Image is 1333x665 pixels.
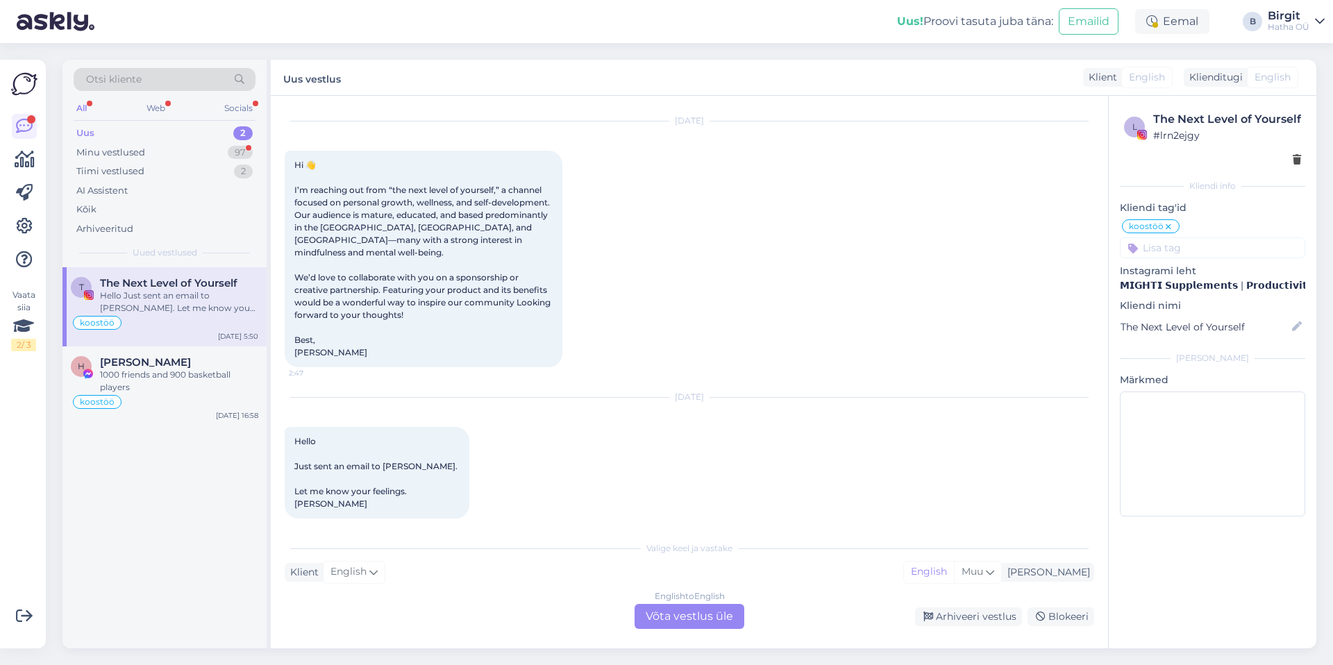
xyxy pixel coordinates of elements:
[100,369,258,394] div: 1000 friends and 900 basketball players
[216,410,258,421] div: [DATE] 16:58
[100,277,237,289] span: The Next Level of Yourself
[1028,607,1094,626] div: Blokeeri
[133,246,197,259] span: Uued vestlused
[144,99,168,117] div: Web
[76,126,94,140] div: Uus
[1002,565,1090,580] div: [PERSON_NAME]
[80,319,115,327] span: koostöö
[76,203,97,217] div: Kõik
[1243,12,1262,31] div: B
[283,68,341,87] label: Uus vestlus
[1120,201,1305,215] p: Kliendi tag'id
[1129,222,1164,230] span: koostöö
[80,398,115,406] span: koostöö
[1268,22,1309,33] div: Hatha OÜ
[228,146,253,160] div: 97
[1255,70,1291,85] span: English
[78,361,85,371] span: H
[218,331,258,342] div: [DATE] 5:50
[76,165,144,178] div: Tiimi vestlused
[11,289,36,351] div: Vaata siia
[1153,128,1301,143] div: # lrn2ejgy
[655,590,725,603] div: English to English
[1059,8,1118,35] button: Emailid
[1120,237,1305,258] input: Lisa tag
[915,607,1022,626] div: Arhiveeri vestlus
[1129,70,1165,85] span: English
[74,99,90,117] div: All
[1135,9,1209,34] div: Eemal
[285,565,319,580] div: Klient
[330,564,367,580] span: English
[1120,278,1305,293] p: 𝗠𝗜𝗚𝗛𝗧𝗜 𝗦𝘂𝗽𝗽𝗹𝗲𝗺𝗲𝗻𝘁𝘀 | 𝗣𝗿𝗼𝗱𝘂𝗰𝘁𝗶𝘃𝗶𝘁𝘆, 𝗪𝗲𝗹𝗹𝗻𝗲𝘀𝘀 & 𝗥𝗲𝘀𝗶𝗹𝗶𝗲𝗻𝗰𝗲
[76,184,128,198] div: AI Assistent
[86,72,142,87] span: Otsi kliente
[1120,180,1305,192] div: Kliendi info
[100,356,191,369] span: Heino Skovgaard
[234,165,253,178] div: 2
[76,222,133,236] div: Arhiveeritud
[1268,10,1309,22] div: Birgit
[289,519,341,530] span: 5:50
[294,436,460,509] span: Hello Just sent an email to [PERSON_NAME]. Let me know your feelings. [PERSON_NAME]
[76,146,145,160] div: Minu vestlused
[79,282,84,292] span: T
[904,562,954,582] div: English
[285,115,1094,127] div: [DATE]
[1083,70,1117,85] div: Klient
[233,126,253,140] div: 2
[1153,111,1301,128] div: The Next Level of Yourself
[11,339,36,351] div: 2 / 3
[289,368,341,378] span: 2:47
[1132,121,1137,132] span: l
[1120,373,1305,387] p: Märkmed
[294,160,553,357] span: Hi 👋 I’m reaching out from “the next level of yourself,” a channel focused on personal growth, we...
[1120,352,1305,364] div: [PERSON_NAME]
[1120,264,1305,278] p: Instagrami leht
[897,15,923,28] b: Uus!
[635,604,744,629] div: Võta vestlus üle
[1120,298,1305,313] p: Kliendi nimi
[285,542,1094,555] div: Valige keel ja vastake
[897,13,1053,30] div: Proovi tasuta juba täna:
[962,565,983,578] span: Muu
[11,71,37,97] img: Askly Logo
[1184,70,1243,85] div: Klienditugi
[1121,319,1289,335] input: Lisa nimi
[221,99,255,117] div: Socials
[285,391,1094,403] div: [DATE]
[1268,10,1325,33] a: BirgitHatha OÜ
[100,289,258,314] div: Hello Just sent an email to [PERSON_NAME]. Let me know your feelings. [PERSON_NAME]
